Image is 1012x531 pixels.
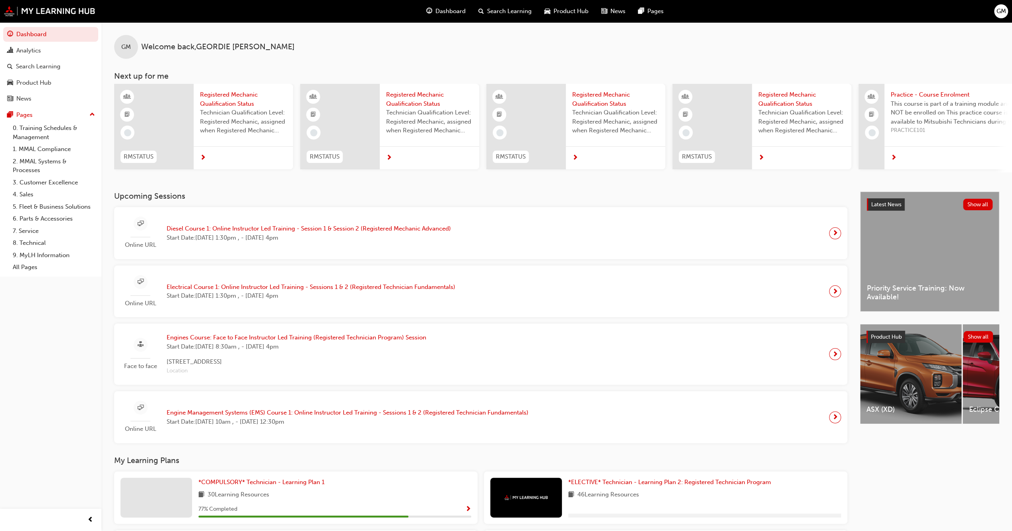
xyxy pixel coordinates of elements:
span: Welcome back , GEORDIE [PERSON_NAME] [141,43,295,52]
span: Product Hub [554,7,589,16]
a: 3. Customer Excellence [10,176,98,189]
a: Online URLEngine Management Systems (EMS) Course 1: Online Instructor Led Training - Sessions 1 &... [120,397,841,437]
div: Analytics [16,46,41,55]
a: car-iconProduct Hub [538,3,595,19]
span: Registered Mechanic Qualification Status [758,90,845,108]
h3: My Learning Plans [114,456,847,465]
a: guage-iconDashboard [420,3,472,19]
span: people-icon [869,92,874,102]
span: prev-icon [87,515,93,525]
a: 0. Training Schedules & Management [10,122,98,143]
span: sessionType_ONLINE_URL-icon [138,277,144,287]
span: learningRecordVerb_NONE-icon [868,129,876,136]
span: Start Date: [DATE] 10am , - [DATE] 12:30pm [167,417,528,426]
span: Technician Qualification Level: Registered Mechanic, assigned when Registered Mechanic modules ha... [386,108,473,135]
span: learningResourceType_INSTRUCTOR_LED-icon [683,92,688,102]
span: Technician Qualification Level: Registered Mechanic, assigned when Registered Mechanic modules ha... [572,108,659,135]
span: search-icon [478,6,484,16]
a: RMSTATUSRegistered Mechanic Qualification StatusTechnician Qualification Level: Registered Mechan... [300,84,479,169]
a: 4. Sales [10,188,98,201]
span: Dashboard [435,7,466,16]
a: News [3,91,98,106]
span: learningResourceType_INSTRUCTOR_LED-icon [311,92,316,102]
span: 77 % Completed [198,505,237,514]
span: chart-icon [7,47,13,54]
button: Show all [963,199,993,210]
a: 2. MMAL Systems & Processes [10,155,98,176]
span: News [610,7,625,16]
a: Online URLDiesel Course 1: Online Instructor Led Training - Session 1 & Session 2 (Registered Mec... [120,213,841,253]
a: search-iconSearch Learning [472,3,538,19]
span: news-icon [7,95,13,103]
span: next-icon [572,155,578,162]
a: 6. Parts & Accessories [10,213,98,225]
a: 5. Fleet & Business Solutions [10,201,98,213]
span: next-icon [832,349,838,360]
span: Online URL [120,299,160,308]
span: Online URL [120,424,160,434]
span: Registered Mechanic Qualification Status [572,90,659,108]
button: Pages [3,108,98,122]
span: ASX (XD) [866,405,955,414]
a: 9. MyLH Information [10,249,98,262]
span: guage-icon [7,31,13,38]
span: next-icon [891,155,897,162]
span: learningRecordVerb_NONE-icon [124,129,131,136]
span: RMSTATUS [682,152,712,161]
span: next-icon [200,155,206,162]
span: RMSTATUS [124,152,153,161]
span: Show Progress [465,506,471,513]
span: 30 Learning Resources [208,490,269,500]
a: All Pages [10,261,98,273]
span: search-icon [7,63,13,70]
span: learningRecordVerb_NONE-icon [682,129,690,136]
a: Product Hub [3,76,98,90]
span: *ELECTIVE* Technician - Learning Plan 2: Registered Technician Program [568,479,771,486]
a: Online URLElectrical Course 1: Online Instructor Led Training - Sessions 1 & 2 (Registered Techni... [120,272,841,311]
span: learningRecordVerb_NONE-icon [310,129,317,136]
span: booktick-icon [869,110,874,120]
span: booktick-icon [124,110,130,120]
span: Product Hub [871,333,902,340]
div: News [16,94,31,103]
span: sessionType_ONLINE_URL-icon [138,219,144,229]
span: RMSTATUS [496,152,526,161]
span: RMSTATUS [310,152,340,161]
a: 7. Service [10,225,98,237]
a: Product HubShow all [866,331,993,343]
span: Face to face [120,362,160,371]
a: *ELECTIVE* Technician - Learning Plan 2: Registered Technician Program [568,478,774,487]
a: Latest NewsShow all [867,198,993,211]
a: Latest NewsShow allPriority Service Training: Now Available! [860,192,999,312]
a: 8. Technical [10,237,98,249]
a: Dashboard [3,27,98,42]
span: next-icon [832,412,838,423]
span: Location [167,366,426,376]
a: Analytics [3,43,98,58]
span: GM [121,43,131,52]
span: 46 Learning Resources [577,490,639,500]
span: Technician Qualification Level: Registered Mechanic, assigned when Registered Mechanic modules ha... [758,108,845,135]
button: Show all [963,331,993,343]
span: car-icon [7,79,13,87]
a: *COMPULSORY* Technician - Learning Plan 1 [198,478,328,487]
span: book-icon [198,490,204,500]
span: booktick-icon [683,110,688,120]
a: 1. MMAL Compliance [10,143,98,155]
span: Search Learning [487,7,532,16]
span: car-icon [544,6,550,16]
span: Diesel Course 1: Online Instructor Led Training - Session 1 & Session 2 (Registered Mechanic Adva... [167,224,451,233]
span: Registered Mechanic Qualification Status [200,90,287,108]
a: RMSTATUSRegistered Mechanic Qualification StatusTechnician Qualification Level: Registered Mechan... [114,84,293,169]
span: Start Date: [DATE] 8:30am , - [DATE] 4pm [167,342,426,351]
span: next-icon [832,286,838,297]
button: DashboardAnalyticsSearch LearningProduct HubNews [3,25,98,108]
button: Show Progress [465,504,471,514]
span: learningRecordVerb_NONE-icon [496,129,503,136]
span: booktick-icon [497,110,502,120]
div: Search Learning [16,62,60,71]
span: pages-icon [638,6,644,16]
span: Electrical Course 1: Online Instructor Led Training - Sessions 1 & 2 (Registered Technician Funda... [167,283,455,292]
h3: Upcoming Sessions [114,192,847,201]
div: Product Hub [16,78,51,87]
